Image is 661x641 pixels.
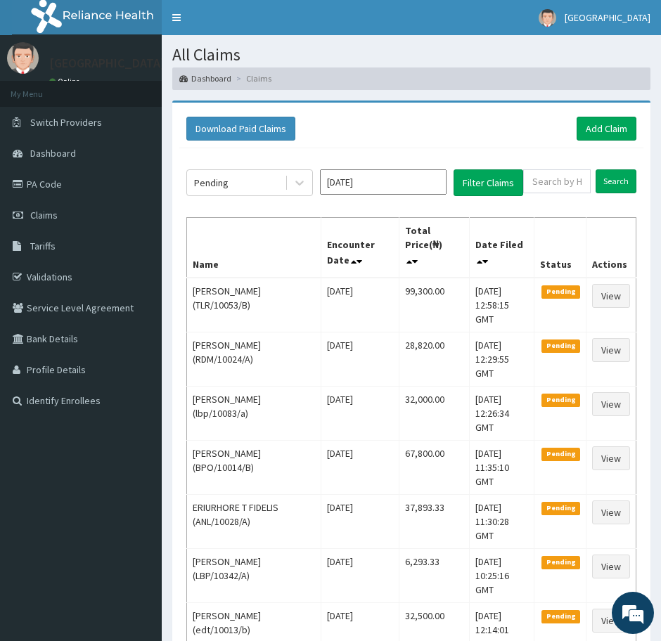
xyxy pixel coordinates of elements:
a: View [592,609,630,633]
td: 28,820.00 [399,332,469,386]
td: 67,800.00 [399,440,469,494]
td: 6,293.33 [399,548,469,602]
span: Pending [541,285,580,298]
td: 99,300.00 [399,278,469,332]
img: User Image [7,42,39,74]
td: [DATE] [321,332,399,386]
td: [DATE] [321,278,399,332]
span: Dashboard [30,147,76,160]
td: [DATE] 12:58:15 GMT [469,278,534,332]
td: [DATE] [321,548,399,602]
td: [DATE] [321,494,399,548]
a: Dashboard [179,72,231,84]
a: View [592,446,630,470]
a: View [592,555,630,578]
li: Claims [233,72,271,84]
td: [DATE] 11:35:10 GMT [469,440,534,494]
span: Pending [541,394,580,406]
a: View [592,500,630,524]
th: Total Price(₦) [399,217,469,278]
td: [DATE] [321,440,399,494]
span: Switch Providers [30,116,102,129]
span: [GEOGRAPHIC_DATA] [565,11,650,24]
td: [DATE] [321,386,399,440]
th: Name [187,217,321,278]
span: Pending [541,502,580,514]
td: [DATE] 11:30:28 GMT [469,494,534,548]
td: [PERSON_NAME] (RDM/10024/A) [187,332,321,386]
th: Actions [586,217,636,278]
a: Add Claim [577,117,636,141]
a: Online [49,77,83,86]
th: Encounter Date [321,217,399,278]
span: Pending [541,610,580,623]
td: [PERSON_NAME] (TLR/10053/B) [187,278,321,332]
a: View [592,284,630,308]
img: User Image [539,9,556,27]
td: ERIURHORE T FIDELIS (ANL/10028/A) [187,494,321,548]
td: [PERSON_NAME] (BPO/10014/B) [187,440,321,494]
button: Filter Claims [454,169,523,196]
td: [DATE] 12:26:34 GMT [469,386,534,440]
th: Status [534,217,586,278]
td: [DATE] 12:29:55 GMT [469,332,534,386]
p: [GEOGRAPHIC_DATA] [49,57,165,70]
span: Pending [541,339,580,352]
span: Claims [30,209,58,221]
a: View [592,338,630,362]
div: Pending [194,176,229,190]
h1: All Claims [172,46,650,64]
input: Select Month and Year [320,169,447,195]
th: Date Filed [469,217,534,278]
td: [PERSON_NAME] (lbp/10083/a) [187,386,321,440]
button: Download Paid Claims [186,117,295,141]
td: 37,893.33 [399,494,469,548]
span: Tariffs [30,240,56,252]
span: Pending [541,556,580,569]
td: [DATE] 10:25:16 GMT [469,548,534,602]
a: View [592,392,630,416]
input: Search by HMO ID [523,169,591,193]
input: Search [596,169,636,193]
td: 32,000.00 [399,386,469,440]
td: [PERSON_NAME] (LBP/10342/A) [187,548,321,602]
span: Pending [541,448,580,460]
